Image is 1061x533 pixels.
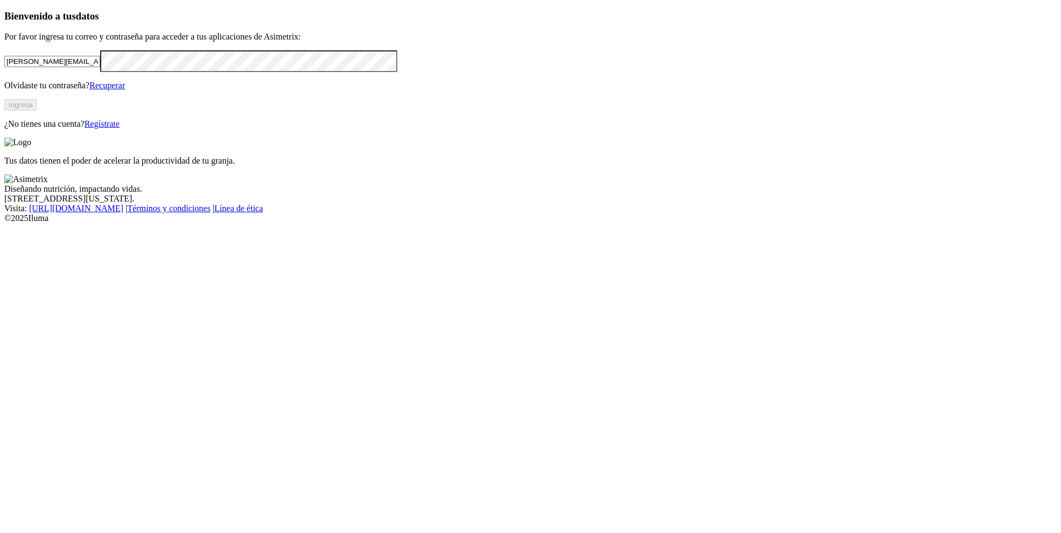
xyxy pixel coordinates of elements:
[4,184,1057,194] div: Diseñando nutrición, impactando vidas.
[127,204,211,213] a: Términos y condiciones
[4,81,1057,90] p: Olvidaste tu contraseña?
[4,56,100,67] input: Tu correo
[4,138,31,147] img: Logo
[4,213,1057,223] div: © 2025 Iluma
[214,204,263,213] a: Línea de ética
[4,32,1057,42] p: Por favor ingresa tu correo y contraseña para acceder a tus aplicaciones de Asimetrix:
[84,119,120,128] a: Regístrate
[4,99,37,110] button: Ingresa
[89,81,125,90] a: Recuperar
[4,119,1057,129] p: ¿No tienes una cuenta?
[4,194,1057,204] div: [STREET_ADDRESS][US_STATE].
[76,10,99,22] span: datos
[29,204,123,213] a: [URL][DOMAIN_NAME]
[4,204,1057,213] div: Visita : | |
[4,174,48,184] img: Asimetrix
[4,156,1057,166] p: Tus datos tienen el poder de acelerar la productividad de tu granja.
[4,10,1057,22] h3: Bienvenido a tus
